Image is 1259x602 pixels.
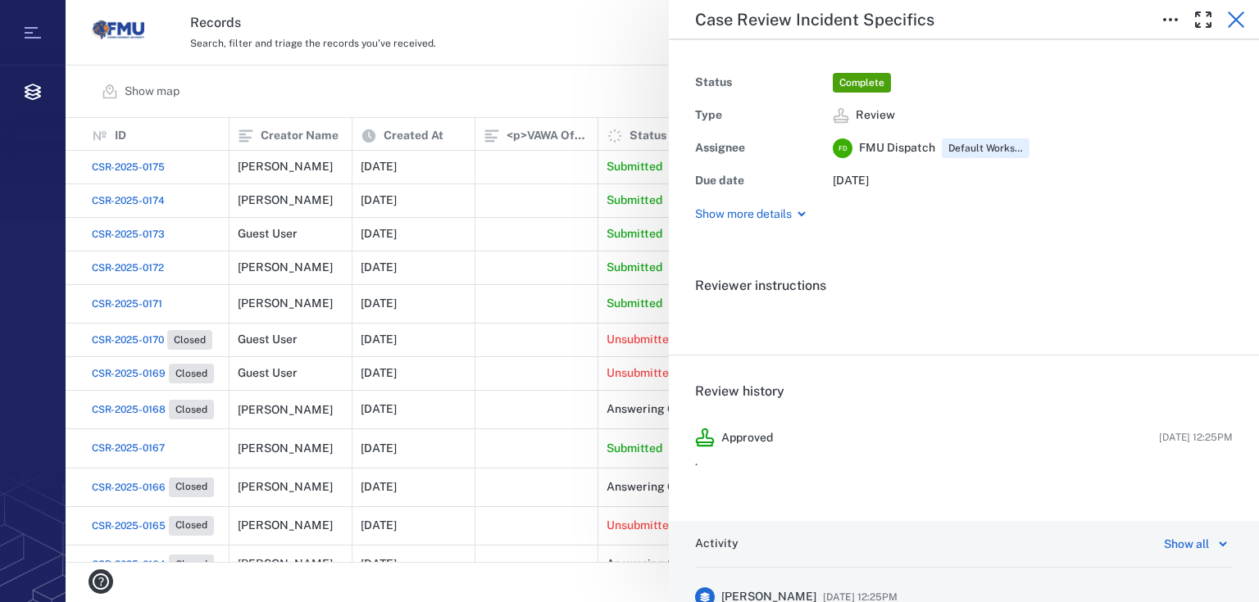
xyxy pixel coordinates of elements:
span: Complete [836,76,888,90]
div: Assignee [695,137,826,160]
p: . [695,454,1233,470]
h6: Activity [695,536,739,552]
span: Review [856,107,895,124]
span: Help [37,11,70,26]
span: Default Workspace [945,142,1026,156]
div: Show all [1164,534,1209,554]
div: Type [695,104,826,127]
div: F D [833,138,852,158]
button: Close [1220,3,1252,36]
div: Status [695,71,826,94]
button: Toggle to Edit Boxes [1154,3,1187,36]
body: Rich Text Area. Press ALT-0 for help. [13,13,523,28]
p: Approved [721,430,773,446]
h6: Reviewer instructions [695,276,1233,296]
span: . [695,310,698,326]
span: FMU Dispatch [859,140,935,156]
button: Toggle Fullscreen [1187,3,1220,36]
span: [DATE] [833,174,869,187]
div: Approved[DATE] 12:25PM. [682,414,1246,495]
p: Show more details [695,206,792,223]
h6: Review history [695,382,1233,401]
h5: Case Review Incident Specifics [695,10,934,30]
div: Due date [695,170,826,192]
span: [DATE] 12:25PM [1159,430,1233,445]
